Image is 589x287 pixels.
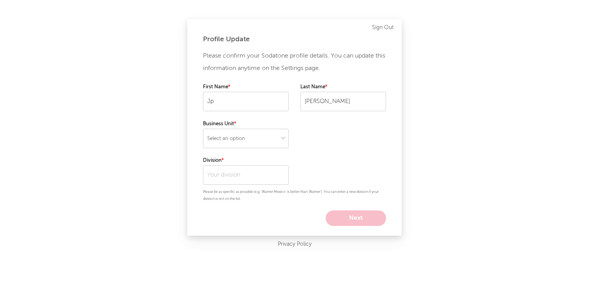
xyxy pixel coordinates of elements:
[326,210,386,226] button: Next
[372,23,394,32] a: Sign Out
[203,156,289,165] label: Division
[278,240,312,249] a: Privacy Policy
[300,92,386,111] input: Your last name
[203,35,386,44] div: Profile Update
[203,50,386,75] p: Please confirm your Sodatone profile details. You can update this information anytime on the Sett...
[203,119,289,129] label: Business Unit
[203,82,289,92] label: First Name
[203,189,386,203] p: Please be as specific as possible (e.g. 'Warner Mexico' is better than 'Warner'). You can enter a...
[203,92,289,111] input: Your first name
[203,165,289,185] input: Your division
[300,82,386,92] label: Last Name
